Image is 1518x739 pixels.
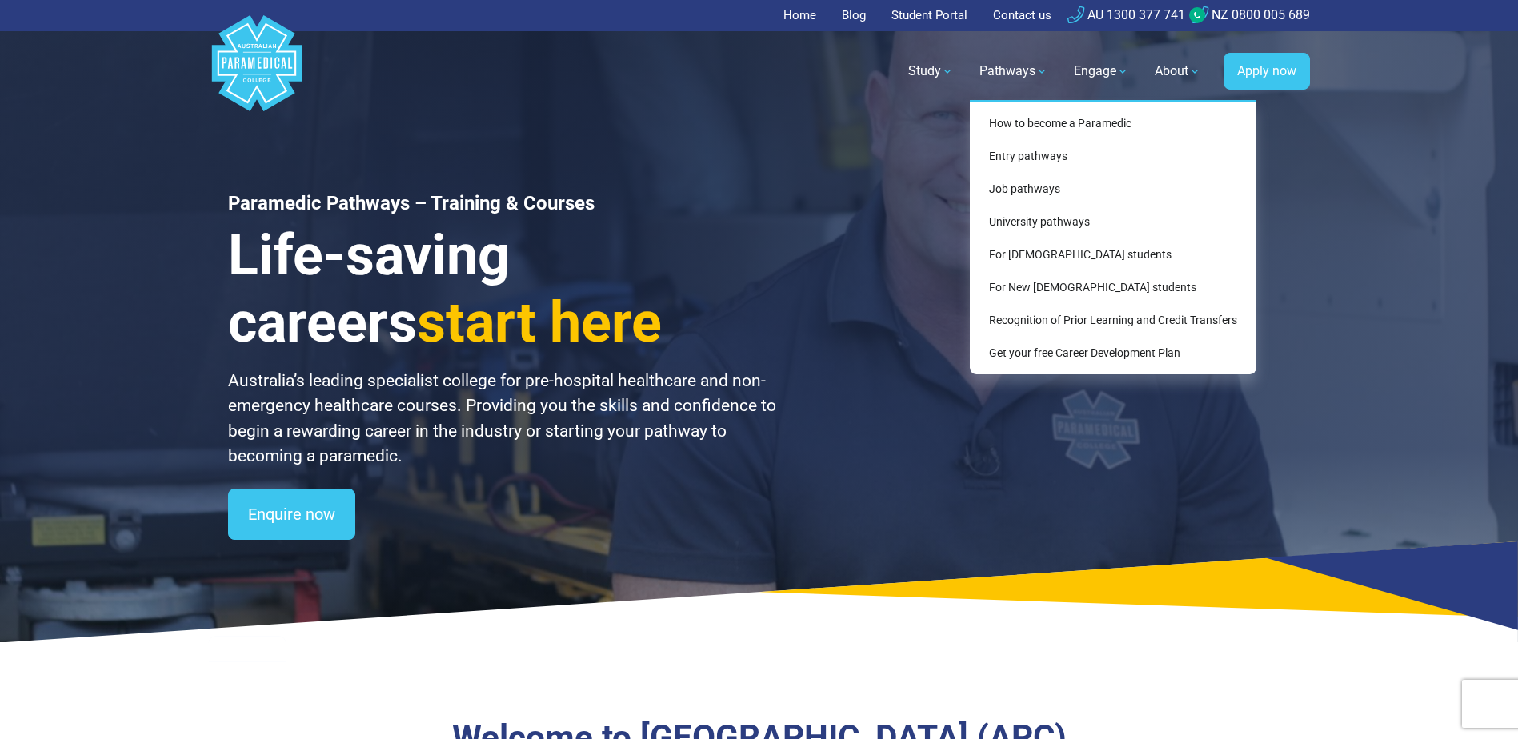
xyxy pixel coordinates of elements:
a: University pathways [976,207,1250,237]
h1: Paramedic Pathways – Training & Courses [228,192,779,215]
a: Enquire now [228,489,355,540]
div: Pathways [970,100,1256,374]
p: Australia’s leading specialist college for pre-hospital healthcare and non-emergency healthcare c... [228,369,779,469]
a: Job pathways [976,174,1250,204]
a: Entry pathways [976,142,1250,171]
a: For [DEMOGRAPHIC_DATA] students [976,240,1250,270]
a: About [1145,49,1211,94]
a: Get your free Career Development Plan [976,338,1250,368]
a: Pathways [970,49,1058,94]
a: Australian Paramedical College [209,31,305,112]
a: For New [DEMOGRAPHIC_DATA] students [976,273,1250,302]
a: Study [899,49,963,94]
span: start here [417,290,662,355]
a: NZ 0800 005 689 [1192,7,1310,22]
a: AU 1300 377 741 [1067,7,1185,22]
a: Apply now [1224,53,1310,90]
a: Recognition of Prior Learning and Credit Transfers [976,306,1250,335]
a: Engage [1064,49,1139,94]
a: How to become a Paramedic [976,109,1250,138]
h3: Life-saving careers [228,222,779,356]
